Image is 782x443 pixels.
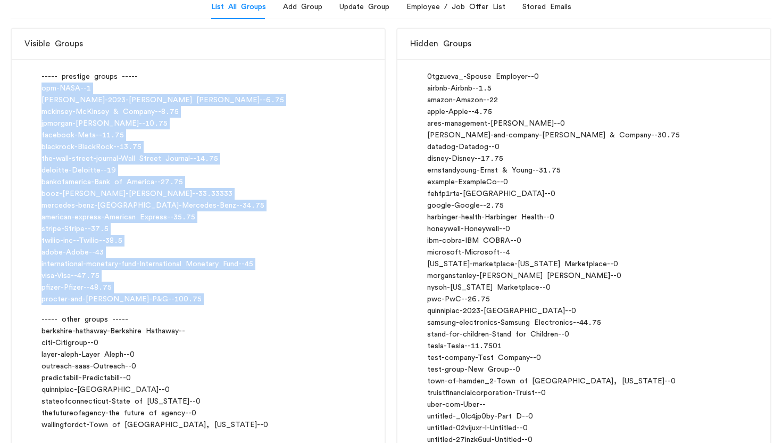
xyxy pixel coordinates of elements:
div: ----- other groups ----- [41,314,355,325]
div: ernstandyoung - Ernst & Young - - 31.75 [427,165,741,176]
div: microsoft - Microsoft - - 4 [427,247,741,258]
div: disney - Disney - - 17.75 [427,153,741,165]
div: pwc - PwC - - 26.75 [427,293,741,305]
div: test-company - Test Company - - 0 [427,352,741,364]
div: thefutureofagency - the future of agency - - 0 [41,407,355,419]
div: berkshire-hathaway - Berkshire Hathaway - - [41,325,355,337]
div: honeywell - Honeywell - - 0 [427,223,741,235]
div: procter-and-[PERSON_NAME] - P&G - - 100.75 [41,293,355,305]
div: layer-aleph - Layer Aleph - - 0 [41,349,355,360]
div: deloitte - Deloitte - - 19 [41,165,355,176]
div: pfizer - Pfizer - - 48.75 [41,282,355,293]
div: ibm-cobra - IBM COBRA - - 0 [427,235,741,247]
div: truistfinancialcorporation - Truist - - 0 [427,387,741,399]
div: example - ExampleCo - - 0 [427,176,741,188]
div: stateofconnecticut - State of [US_STATE] - - 0 [41,396,355,407]
div: tesla - Tesla - - 11.7501 [427,340,741,352]
div: quinnipiac-2023 - [GEOGRAPHIC_DATA] - - 0 [427,305,741,317]
div: predictabill - Predictabill - - 0 [41,372,355,384]
div: the-wall-street-journal - Wall Street Journal - - 14.75 [41,153,355,165]
div: wallingfordct - Town of [GEOGRAPHIC_DATA], [US_STATE] - - 0 [41,419,355,431]
div: Update Group [339,1,389,13]
div: amazon - Amazon - - 22 [427,94,741,106]
div: test-group - New Group - - 0 [427,364,741,375]
div: ares-management - [PERSON_NAME] - - 0 [427,118,741,129]
div: adobe - Adobe - - 43 [41,247,355,258]
div: datadog - Datadog - - 0 [427,141,741,153]
div: nysoh - [US_STATE] Marketplace - - 0 [427,282,741,293]
div: samsung-electronics - Samsung Electronics - - 44.75 [427,317,741,329]
div: Visible Groups [24,29,372,59]
div: blackrock - BlackRock - - 13.75 [41,141,355,153]
div: bankofamerica - Bank of America - - 27.75 [41,176,355,188]
div: untitled-_0lc4jp0by - Part D - - 0 [427,411,741,422]
div: google - Google - - 2.75 [427,200,741,211]
div: harbinger-health - Harbinger Health - - 0 [427,211,741,223]
div: Add Group [283,1,322,13]
div: airbnb - Airbnb - - 1.5 [427,83,741,94]
div: [PERSON_NAME]-2023 - [PERSON_NAME] [PERSON_NAME] - - 6.75 [41,94,355,106]
div: outreach-saas - Outreach - - 0 [41,360,355,372]
div: international-monetary-fund - International Monetary Fund - - 45 [41,258,355,270]
div: visa - Visa - - 47.75 [41,270,355,282]
div: fehfp1rta - [GEOGRAPHIC_DATA] - - 0 [427,188,741,200]
div: ----- prestige groups ----- [41,71,355,83]
div: stripe - Stripe - - 37.5 [41,223,355,235]
div: opm - NASA - - 1 [41,83,355,94]
div: booz-[PERSON_NAME] - [PERSON_NAME] - - 33.33333 [41,188,355,200]
div: [PERSON_NAME]-and-company - [PERSON_NAME] & Company - - 30.75 [427,129,741,141]
div: mercedes-benz-[GEOGRAPHIC_DATA] - Mercedes-Benz - - 34.75 [41,200,355,211]
div: mckinsey - McKinsey & Company - - 8.75 [41,106,355,118]
div: List All Groups [211,1,266,13]
div: Stored Emails [522,1,571,13]
div: Employee / Job Offer List [406,1,505,13]
div: Hidden Groups [410,29,758,59]
div: stand-for-children - Stand for Children - - 0 [427,329,741,340]
div: morganstanley - [PERSON_NAME] [PERSON_NAME] - - 0 [427,270,741,282]
div: twilio-inc- - Twilio - - 38.5 [41,235,355,247]
div: town-of-hamden_2 - Town of [GEOGRAPHIC_DATA], [US_STATE] - - 0 [427,375,741,387]
div: jpmorgan - [PERSON_NAME] - - 10.75 [41,118,355,129]
div: citi - Citigroup - - 0 [41,337,355,349]
div: apple - Apple - - 4.75 [427,106,741,118]
div: facebook - Meta - - 11.75 [41,129,355,141]
div: uber-com - Uber - - [427,399,741,411]
div: untitled-02vijuxr-l - Untitled - - 0 [427,422,741,434]
div: 0tgzueva_ - Spouse Employer - - 0 [427,71,741,83]
div: quinnipiac - [GEOGRAPHIC_DATA] - - 0 [41,384,355,396]
div: american-express - American Express - - 35.75 [41,211,355,223]
div: [US_STATE]-marketplace - [US_STATE] Marketplace - - 0 [427,258,741,270]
